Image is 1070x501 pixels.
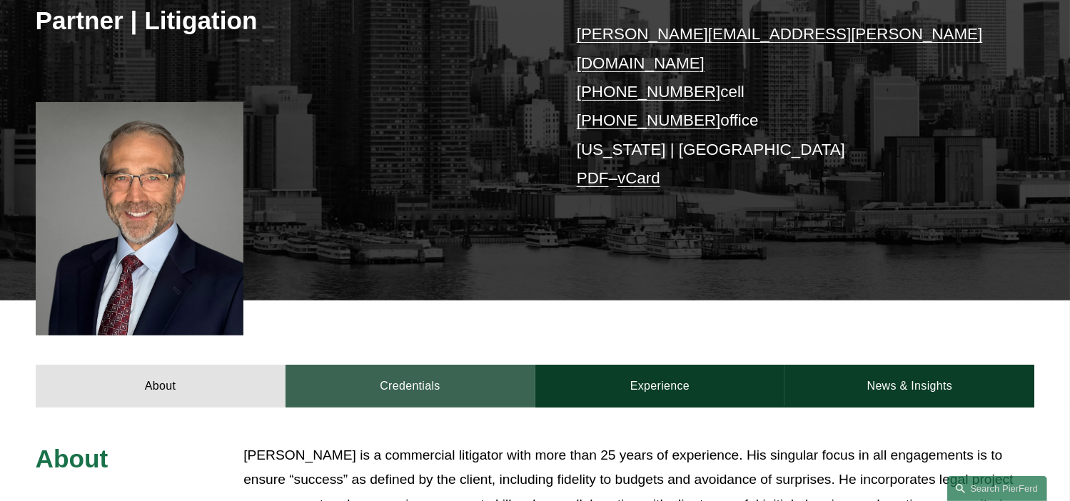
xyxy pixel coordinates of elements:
a: PDF [577,169,609,187]
h3: Partner | Litigation [36,5,535,36]
a: Credentials [286,365,535,408]
a: vCard [617,169,660,187]
a: [PERSON_NAME][EMAIL_ADDRESS][PERSON_NAME][DOMAIN_NAME] [577,25,983,71]
a: [PHONE_NUMBER] [577,111,721,129]
p: cell office [US_STATE] | [GEOGRAPHIC_DATA] – [577,20,993,193]
span: About [36,445,108,472]
a: About [36,365,286,408]
a: Search this site [947,476,1047,501]
a: [PHONE_NUMBER] [577,83,721,101]
a: News & Insights [784,365,1034,408]
a: Experience [535,365,785,408]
